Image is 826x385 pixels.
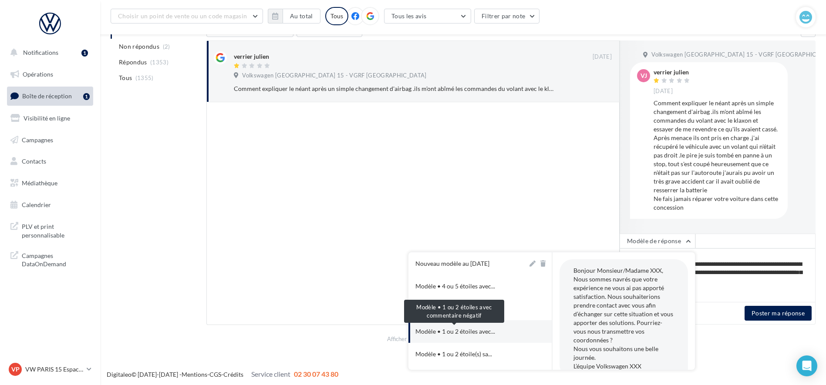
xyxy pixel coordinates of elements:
span: Campagnes [22,136,53,143]
div: Modèle • 1 ou 2 étoiles avec commentaire négatif [404,300,504,323]
span: Tous [119,74,132,82]
span: VP [11,365,20,374]
a: PLV et print personnalisable [5,217,95,243]
button: Poster ma réponse [745,306,812,321]
a: Visibilité en ligne [5,109,95,127]
button: Modèle • 4 ou 5 étoiles avec... [408,275,528,298]
button: Notifications 1 [5,44,91,62]
span: Modèle • 1 ou 2 étoiles avec... [415,327,495,336]
button: Nouveau modèle au [DATE] [408,252,528,275]
span: Notifications [23,49,58,56]
div: Comment expliquer le néant après un simple changement d'airbag .ils m'ont abîmé les commandes du ... [654,99,781,212]
div: Tous [325,7,348,25]
button: Filtrer par note [474,9,540,23]
a: Crédits [223,371,243,378]
a: Digitaleo [107,371,131,378]
span: Campagnes DataOnDemand [22,250,90,268]
a: Contacts [5,152,95,171]
a: Opérations [5,65,95,84]
a: Campagnes [5,131,95,149]
span: Calendrier [22,201,51,208]
div: Open Intercom Messenger [796,355,817,376]
button: Au total [283,9,320,23]
button: Modèle • 1 ou 2 étoiles avec... [408,320,528,343]
span: [DATE] [654,87,673,95]
a: Calendrier [5,196,95,214]
button: Au total [268,9,320,23]
div: Nouveau modèle au [DATE] [415,259,489,268]
span: Volkswagen [GEOGRAPHIC_DATA] 15 - VGRF [GEOGRAPHIC_DATA] [242,72,426,80]
span: Service client [251,370,290,378]
span: Choisir un point de vente ou un code magasin [118,12,247,20]
button: Modèle • 1 ou 2 étoile(s) sa... [408,343,528,365]
span: Médiathèque [22,179,57,187]
span: Visibilité en ligne [24,114,70,122]
span: (1355) [135,74,154,81]
span: vj [641,71,647,80]
button: Modèle de réponse [620,234,695,248]
span: (2) [163,43,170,50]
a: CGS [209,371,221,378]
span: Boîte de réception [22,92,72,100]
span: Répondus [119,58,147,67]
a: Médiathèque [5,174,95,192]
a: Mentions [182,371,207,378]
p: VW PARIS 15 Espace Suffren [25,365,83,374]
span: PLV et print personnalisable [22,221,90,239]
span: Afficher [387,335,407,343]
button: Modèle • 3 étoiles neutre [408,298,528,320]
span: Bonjour Monsieur/Madame XXX, Nous sommes navrés que votre expérience ne vous ai pas apporté satis... [573,267,673,370]
span: Modèle • 1 ou 2 étoile(s) sa... [415,350,492,358]
span: Non répondus [119,42,159,51]
span: Modèle • 4 ou 5 étoiles avec... [415,282,495,291]
span: (1353) [150,59,169,66]
a: VP VW PARIS 15 Espace Suffren [7,361,93,378]
span: Tous les avis [391,12,427,20]
div: Comment expliquer le néant après un simple changement d'airbag .ils m'ont abîmé les commandes du ... [234,84,555,93]
button: Choisir un point de vente ou un code magasin [111,9,263,23]
div: verrier julien [654,69,692,75]
span: Opérations [23,70,53,78]
div: verrier julien [234,52,269,61]
span: Contacts [22,157,46,165]
a: Campagnes DataOnDemand [5,246,95,272]
button: Tous les avis [384,9,471,23]
a: Boîte de réception1 [5,87,95,105]
span: 02 30 07 43 80 [294,370,338,378]
span: © [DATE]-[DATE] - - - [107,371,338,378]
span: [DATE] [593,53,612,61]
div: 1 [81,50,88,57]
div: 1 [83,93,90,100]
